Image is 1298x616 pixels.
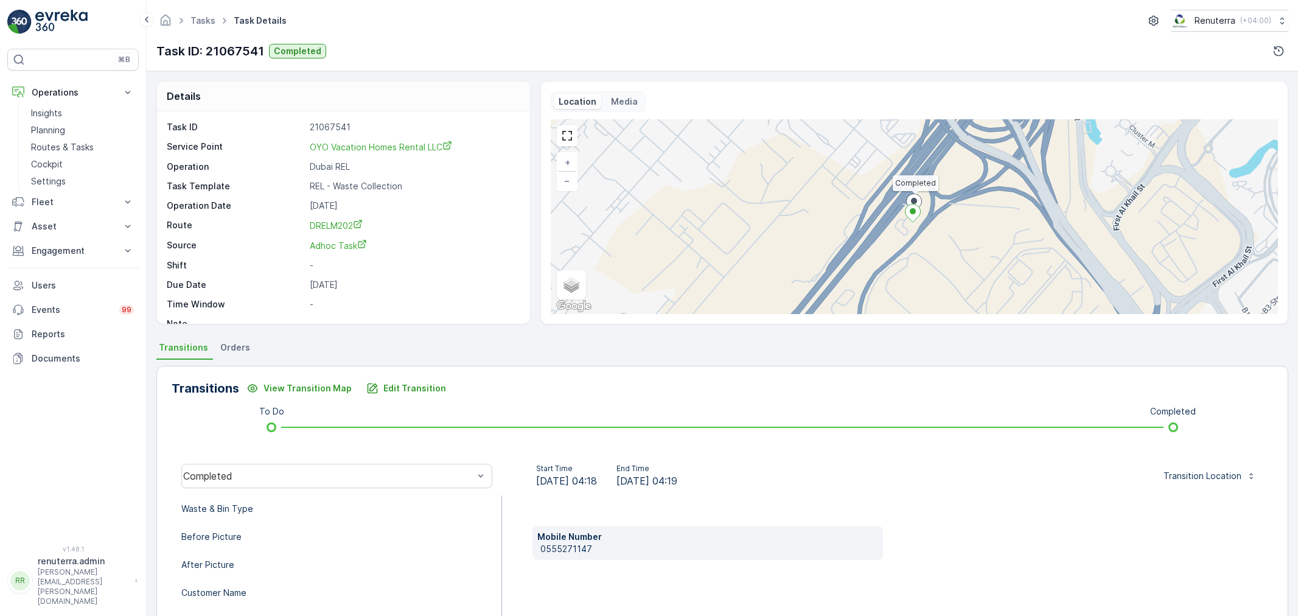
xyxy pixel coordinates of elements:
[310,180,517,192] p: REL - Waste Collection
[172,379,239,397] p: Transitions
[310,141,517,153] a: OYO Vacation Homes Rental LLC
[310,219,517,232] a: DRELM202
[558,172,576,190] a: Zoom Out
[167,318,305,330] p: Note
[7,346,139,371] a: Documents
[38,555,129,567] p: renuterra.admin
[310,142,452,152] span: OYO Vacation Homes Rental LLC
[181,559,234,571] p: After Picture
[310,279,517,291] p: [DATE]
[167,121,305,133] p: Task ID
[558,127,576,145] a: View Fullscreen
[7,239,139,263] button: Engagement
[167,259,305,271] p: Shift
[1150,405,1196,418] p: Completed
[183,471,473,481] div: Completed
[310,298,517,310] p: -
[564,175,570,186] span: −
[32,196,114,208] p: Fleet
[220,341,250,354] span: Orders
[310,239,517,252] a: Adhoc Task
[156,42,264,60] p: Task ID: 21067541
[35,10,88,34] img: logo_light-DOdMpM7g.png
[32,279,134,292] p: Users
[310,318,517,330] p: -
[1240,16,1271,26] p: ( +04:00 )
[231,15,289,27] span: Task Details
[26,105,139,122] a: Insights
[1171,10,1288,32] button: Renuterra(+04:00)
[167,180,305,192] p: Task Template
[558,153,576,172] a: Zoom In
[167,298,305,310] p: Time Window
[7,190,139,214] button: Fleet
[1164,470,1241,482] p: Transition Location
[383,382,446,394] p: Edit Transition
[310,240,367,251] span: Adhoc Task
[616,474,677,488] span: [DATE] 04:19
[536,464,597,474] p: Start Time
[31,158,63,170] p: Cockpit
[159,341,208,354] span: Transitions
[7,273,139,298] a: Users
[26,139,139,156] a: Routes & Tasks
[26,122,139,139] a: Planning
[1195,15,1235,27] p: Renuterra
[616,464,677,474] p: End Time
[274,45,321,57] p: Completed
[7,555,139,606] button: RRrenuterra.admin[PERSON_NAME][EMAIL_ADDRESS][PERSON_NAME][DOMAIN_NAME]
[558,271,585,298] a: Layers
[7,10,32,34] img: logo
[32,245,114,257] p: Engagement
[167,89,201,103] p: Details
[181,503,253,515] p: Waste & Bin Type
[122,305,131,315] p: 99
[310,259,517,271] p: -
[181,531,242,543] p: Before Picture
[536,474,597,488] span: [DATE] 04:18
[263,382,352,394] p: View Transition Map
[26,156,139,173] a: Cockpit
[10,571,30,590] div: RR
[159,18,172,29] a: Homepage
[269,44,326,58] button: Completed
[310,121,517,133] p: 21067541
[167,161,305,173] p: Operation
[565,157,570,167] span: +
[7,322,139,346] a: Reports
[31,141,94,153] p: Routes & Tasks
[31,107,62,119] p: Insights
[32,304,112,316] p: Events
[554,298,594,314] img: Google
[310,200,517,212] p: [DATE]
[181,587,246,599] p: Customer Name
[31,124,65,136] p: Planning
[540,543,878,555] p: 0555271147
[239,379,359,398] button: View Transition Map
[259,405,284,418] p: To Do
[26,173,139,190] a: Settings
[7,298,139,322] a: Events99
[167,239,305,252] p: Source
[167,200,305,212] p: Operation Date
[611,96,638,108] p: Media
[1156,466,1263,486] button: Transition Location
[167,279,305,291] p: Due Date
[537,531,878,543] p: Mobile Number
[118,55,130,65] p: ⌘B
[7,545,139,553] span: v 1.48.1
[190,15,215,26] a: Tasks
[38,567,129,606] p: [PERSON_NAME][EMAIL_ADDRESS][PERSON_NAME][DOMAIN_NAME]
[310,161,517,173] p: Dubai REL
[559,96,596,108] p: Location
[32,352,134,365] p: Documents
[32,220,114,233] p: Asset
[167,141,305,153] p: Service Point
[7,214,139,239] button: Asset
[167,219,305,232] p: Route
[31,175,66,187] p: Settings
[32,86,114,99] p: Operations
[7,80,139,105] button: Operations
[32,328,134,340] p: Reports
[1171,14,1190,27] img: Screenshot_2024-07-26_at_13.33.01.png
